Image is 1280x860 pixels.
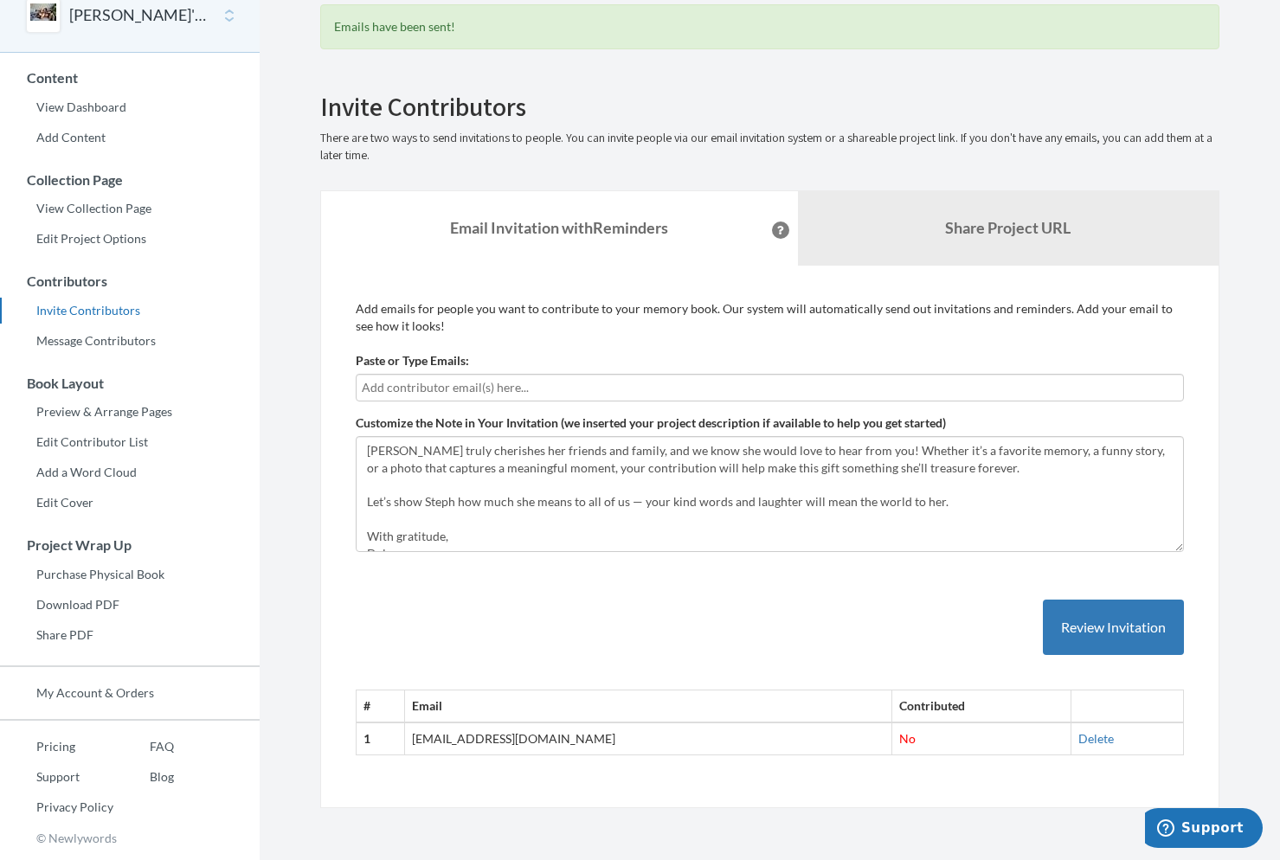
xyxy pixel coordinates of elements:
th: Email [404,690,891,722]
th: Contributed [891,690,1071,722]
h2: Invite Contributors [320,93,1219,121]
iframe: Opens a widget where you can chat to one of our agents [1145,808,1263,851]
h3: Project Wrap Up [1,537,260,553]
p: There are two ways to send invitations to people. You can invite people via our email invitation ... [320,130,1219,164]
th: # [357,690,405,722]
div: Emails have been sent! [320,4,1219,49]
button: Review Invitation [1043,600,1184,656]
input: Add contributor email(s) here... [362,378,1178,397]
a: Blog [113,764,174,790]
strong: Email Invitation with Reminders [450,218,668,237]
h3: Contributors [1,273,260,289]
button: [PERSON_NAME]'s Birthday [69,4,209,27]
th: 1 [357,722,405,754]
a: Delete [1078,731,1114,746]
textarea: Hi everyone! We’re putting together a special scrapbook to celebrate [PERSON_NAME]’s milestone bi... [356,436,1184,552]
h3: Collection Page [1,172,260,188]
h3: Book Layout [1,375,260,391]
label: Paste or Type Emails: [356,352,469,369]
b: Share Project URL [945,218,1071,237]
a: FAQ [113,734,174,760]
p: Add emails for people you want to contribute to your memory book. Our system will automatically s... [356,300,1184,335]
td: [EMAIL_ADDRESS][DOMAIN_NAME] [404,722,891,754]
h3: Content [1,70,260,86]
span: No [899,731,916,746]
label: Customize the Note in Your Invitation (we inserted your project description if available to help ... [356,414,946,432]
